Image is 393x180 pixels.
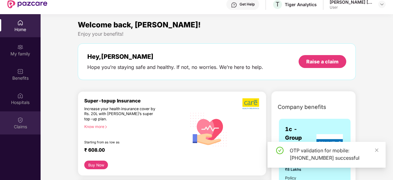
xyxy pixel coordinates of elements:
div: Enjoy your benefits! [78,31,356,37]
span: Company benefits [278,103,326,111]
span: 1c - Group Health Insurance [285,125,315,160]
span: check-circle [276,147,284,154]
img: insurerLogo [316,134,343,151]
div: Hey, [PERSON_NAME] [87,53,263,60]
img: svg+xml;base64,PHN2ZyB3aWR0aD0iMjAiIGhlaWdodD0iMjAiIHZpZXdCb3g9IjAgMCAyMCAyMCIgZmlsbD0ibm9uZSIgeG... [17,44,23,50]
img: svg+xml;base64,PHN2ZyBpZD0iSG9tZSIgeG1sbnM9Imh0dHA6Ly93d3cudzMub3JnLzIwMDAvc3ZnIiB3aWR0aD0iMjAiIG... [17,20,23,26]
img: b5dec4f62d2307b9de63beb79f102df3.png [242,98,260,110]
div: Hope you’re staying safe and healthy. If not, no worries. We’re here to help. [87,64,263,70]
img: New Pazcare Logo [7,0,47,8]
span: close [375,148,379,152]
img: svg+xml;base64,PHN2ZyBpZD0iRHJvcGRvd24tMzJ4MzIiIHhtbG5zPSJodHRwOi8vd3d3LnczLm9yZy8yMDAwL3N2ZyIgd2... [379,2,384,7]
span: right [104,125,108,129]
div: Tiger Analytics [285,2,317,7]
div: Super-topup Insurance [84,98,187,104]
div: OTP validation for mobile: [PHONE_NUMBER] successful [290,147,378,162]
img: svg+xml;base64,PHN2ZyBpZD0iSGVscC0zMngzMiIgeG1sbnM9Imh0dHA6Ly93d3cudzMub3JnLzIwMDAvc3ZnIiB3aWR0aD... [231,2,237,8]
img: svg+xml;base64,PHN2ZyB4bWxucz0iaHR0cDovL3d3dy53My5vcmcvMjAwMC9zdmciIHhtbG5zOnhsaW5rPSJodHRwOi8vd3... [187,107,231,151]
span: Welcome back, [PERSON_NAME]! [78,20,201,29]
img: svg+xml;base64,PHN2ZyBpZD0iQ2xhaW0iIHhtbG5zPSJodHRwOi8vd3d3LnczLm9yZy8yMDAwL3N2ZyIgd2lkdGg9IjIwIi... [17,117,23,123]
div: Starting from as low as [84,140,161,145]
div: User [330,5,373,10]
div: Know more [84,124,183,129]
div: Raise a claim [306,58,339,65]
img: svg+xml;base64,PHN2ZyBpZD0iQmVuZWZpdHMiIHhtbG5zPSJodHRwOi8vd3d3LnczLm9yZy8yMDAwL3N2ZyIgd2lkdGg9Ij... [17,68,23,74]
img: svg+xml;base64,PHN2ZyBpZD0iSG9zcGl0YWxzIiB4bWxucz0iaHR0cDovL3d3dy53My5vcmcvMjAwMC9zdmciIHdpZHRoPS... [17,93,23,99]
button: Buy Now [84,161,108,169]
span: T [276,1,280,8]
div: Get Help [240,2,255,7]
div: Increase your health insurance cover by Rs. 20L with [PERSON_NAME]’s super top-up plan. [84,106,160,122]
div: ₹ 608.00 [84,147,181,154]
